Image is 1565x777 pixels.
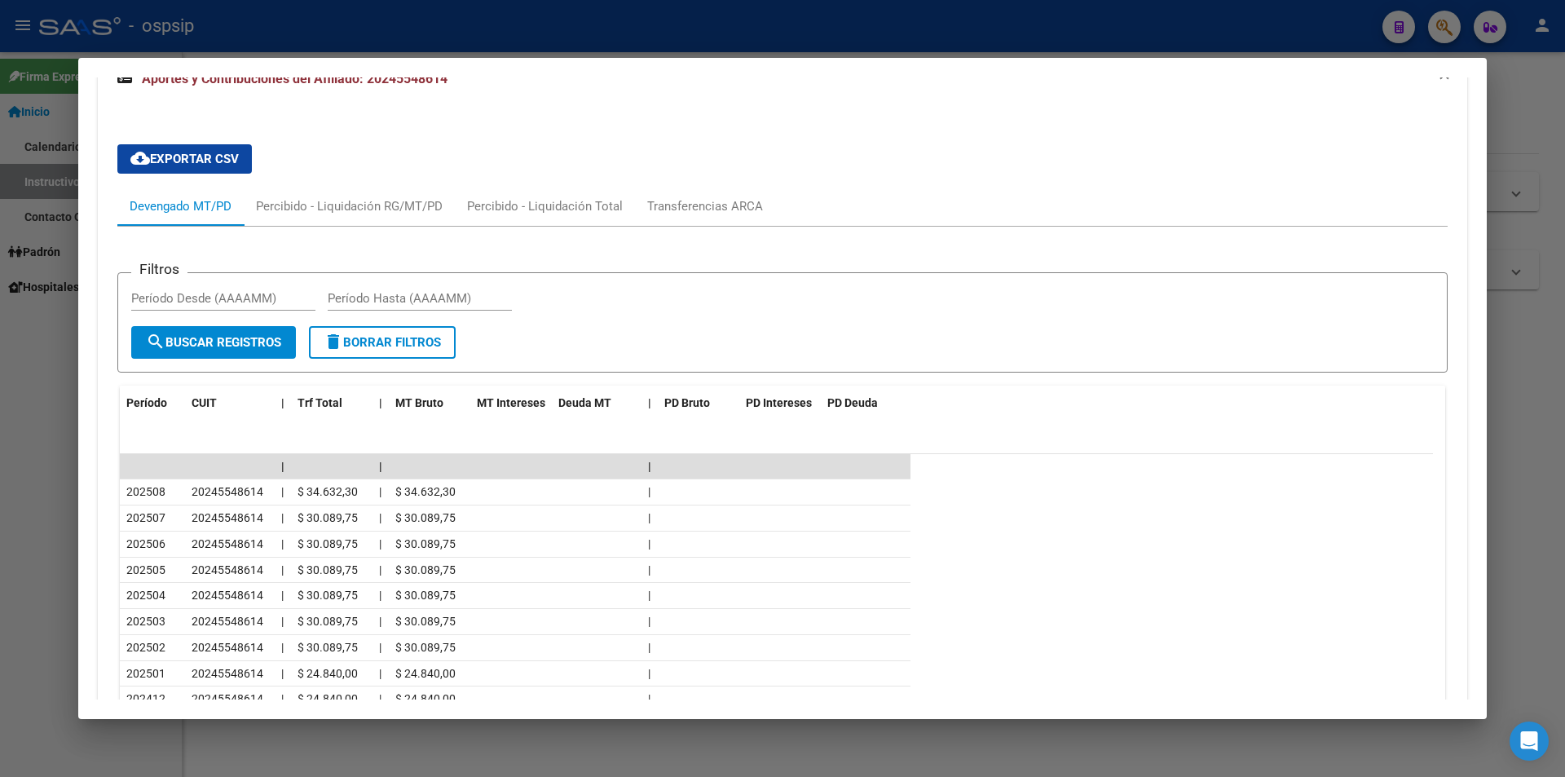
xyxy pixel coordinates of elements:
[558,396,611,409] span: Deuda MT
[117,144,252,174] button: Exportar CSV
[477,396,545,409] span: MT Intereses
[552,386,641,421] datatable-header-cell: Deuda MT
[146,332,165,351] mat-icon: search
[1510,722,1549,761] div: Open Intercom Messenger
[130,148,150,168] mat-icon: cloud_download
[98,53,1467,105] mat-expansion-panel-header: Aportes y Contribuciones del Afiliado: 20245548614
[126,396,167,409] span: Período
[120,386,185,421] datatable-header-cell: Período
[395,692,456,705] span: $ 24.840,00
[298,511,358,524] span: $ 30.089,75
[130,197,231,215] div: Devengado MT/PD
[395,511,456,524] span: $ 30.089,75
[291,386,373,421] datatable-header-cell: Trf Total
[126,485,165,498] span: 202508
[379,511,381,524] span: |
[648,396,651,409] span: |
[281,589,284,602] span: |
[648,615,650,628] span: |
[298,537,358,550] span: $ 30.089,75
[131,326,296,359] button: Buscar Registros
[192,692,263,705] span: 20245548614
[298,589,358,602] span: $ 30.089,75
[281,485,284,498] span: |
[389,386,470,421] datatable-header-cell: MT Bruto
[746,396,812,409] span: PD Intereses
[126,641,165,654] span: 202502
[647,197,763,215] div: Transferencias ARCA
[641,386,658,421] datatable-header-cell: |
[192,667,263,680] span: 20245548614
[467,197,623,215] div: Percibido - Liquidación Total
[126,692,165,705] span: 202412
[309,326,456,359] button: Borrar Filtros
[146,335,281,350] span: Buscar Registros
[395,667,456,680] span: $ 24.840,00
[281,537,284,550] span: |
[126,511,165,524] span: 202507
[395,589,456,602] span: $ 30.089,75
[192,396,217,409] span: CUIT
[298,667,358,680] span: $ 24.840,00
[373,386,389,421] datatable-header-cell: |
[395,485,456,498] span: $ 34.632,30
[379,563,381,576] span: |
[192,563,263,576] span: 20245548614
[470,386,552,421] datatable-header-cell: MT Intereses
[648,563,650,576] span: |
[281,692,284,705] span: |
[379,460,382,473] span: |
[648,589,650,602] span: |
[379,615,381,628] span: |
[142,71,447,86] span: Aportes y Contribuciones del Afiliado: 20245548614
[658,386,739,421] datatable-header-cell: PD Bruto
[298,641,358,654] span: $ 30.089,75
[379,485,381,498] span: |
[379,667,381,680] span: |
[192,589,263,602] span: 20245548614
[281,667,284,680] span: |
[379,589,381,602] span: |
[298,563,358,576] span: $ 30.089,75
[298,615,358,628] span: $ 30.089,75
[281,615,284,628] span: |
[130,152,239,166] span: Exportar CSV
[131,260,187,278] h3: Filtros
[298,692,358,705] span: $ 24.840,00
[192,641,263,654] span: 20245548614
[192,615,263,628] span: 20245548614
[281,460,284,473] span: |
[185,386,275,421] datatable-header-cell: CUIT
[395,396,443,409] span: MT Bruto
[395,563,456,576] span: $ 30.089,75
[395,641,456,654] span: $ 30.089,75
[379,396,382,409] span: |
[395,537,456,550] span: $ 30.089,75
[256,197,443,215] div: Percibido - Liquidación RG/MT/PD
[664,396,710,409] span: PD Bruto
[379,537,381,550] span: |
[739,386,821,421] datatable-header-cell: PD Intereses
[281,396,284,409] span: |
[192,537,263,550] span: 20245548614
[126,615,165,628] span: 202503
[648,692,650,705] span: |
[324,335,441,350] span: Borrar Filtros
[648,511,650,524] span: |
[648,537,650,550] span: |
[281,563,284,576] span: |
[126,667,165,680] span: 202501
[298,485,358,498] span: $ 34.632,30
[395,615,456,628] span: $ 30.089,75
[648,485,650,498] span: |
[192,511,263,524] span: 20245548614
[281,511,284,524] span: |
[275,386,291,421] datatable-header-cell: |
[648,667,650,680] span: |
[821,386,910,421] datatable-header-cell: PD Deuda
[827,396,878,409] span: PD Deuda
[324,332,343,351] mat-icon: delete
[379,641,381,654] span: |
[126,589,165,602] span: 202504
[298,396,342,409] span: Trf Total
